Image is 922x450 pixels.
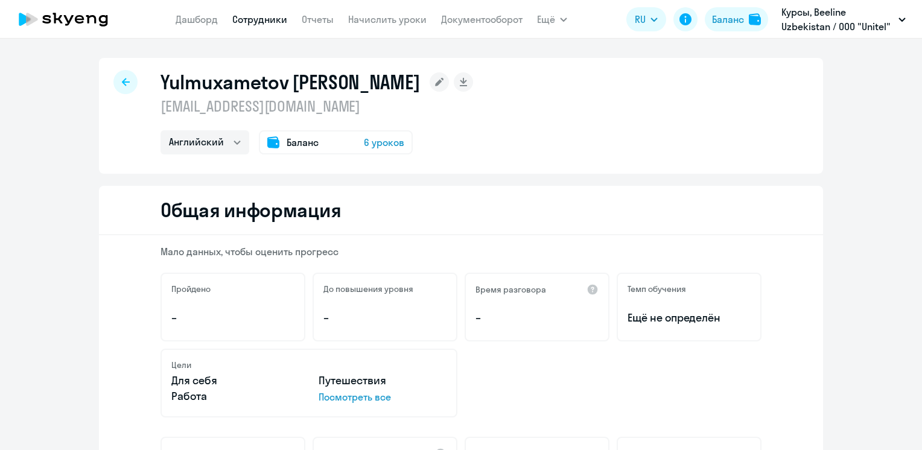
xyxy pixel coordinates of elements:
h5: До повышения уровня [323,284,413,294]
p: Для себя [171,373,299,388]
h5: Время разговора [475,284,546,295]
p: – [475,310,599,326]
p: – [323,310,447,326]
p: Посмотреть все [319,390,447,404]
p: Путешествия [319,373,447,388]
span: 6 уроков [364,135,404,150]
p: [EMAIL_ADDRESS][DOMAIN_NAME] [161,97,473,116]
a: Начислить уроки [348,13,427,25]
button: Балансbalance [705,7,768,31]
p: – [171,310,294,326]
h5: Цели [171,360,191,370]
div: Баланс [712,12,744,27]
h5: Пройдено [171,284,211,294]
button: RU [626,7,666,31]
img: balance [749,13,761,25]
p: Мало данных, чтобы оценить прогресс [161,245,761,258]
a: Дашборд [176,13,218,25]
h5: Темп обучения [628,284,686,294]
a: Сотрудники [232,13,287,25]
a: Отчеты [302,13,334,25]
button: Курсы, Beeline Uzbekistan / ООО "Unitel" [775,5,912,34]
p: Работа [171,388,299,404]
span: Ещё не определён [628,310,751,326]
span: Ещё [537,12,555,27]
h2: Общая информация [161,198,341,222]
a: Документооборот [441,13,523,25]
button: Ещё [537,7,567,31]
p: Курсы, Beeline Uzbekistan / ООО "Unitel" [781,5,894,34]
span: Баланс [287,135,319,150]
h1: Yulmuxametov [PERSON_NAME] [161,70,420,94]
span: RU [635,12,646,27]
